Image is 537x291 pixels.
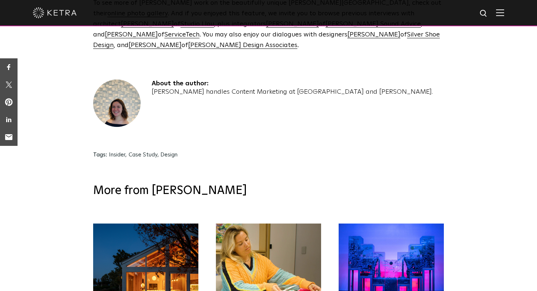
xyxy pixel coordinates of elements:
a: Case Study [129,152,157,158]
a: ServiceTech [164,31,199,38]
a: [PERSON_NAME] [129,42,182,48]
img: Hannah Hale [93,79,141,127]
span: , and [93,21,422,38]
img: Hamburger%20Nav.svg [496,9,504,16]
img: ketra-logo-2019-white [33,7,77,18]
h3: Tags: [93,151,107,159]
span: , and [114,42,129,48]
a: [PERSON_NAME] [347,31,400,38]
span: , [157,152,159,158]
div: [PERSON_NAME] handles Content Marketing at [GEOGRAPHIC_DATA] and [PERSON_NAME]. [152,88,433,96]
a: [PERSON_NAME] Design Associates [188,42,297,48]
h3: More from [PERSON_NAME] [93,183,444,199]
img: search icon [479,9,488,18]
span: of [182,42,188,48]
span: of [400,31,407,38]
span: , [125,152,127,158]
a: Silver Shoe Design [93,31,440,48]
span: . [297,42,299,48]
h4: About the author: [152,79,433,88]
span: of [158,31,164,38]
a: [PERSON_NAME] [105,31,158,38]
a: Insider [109,152,125,158]
span: . You may also enjoy our dialogues with designers [199,31,347,38]
a: Design [160,152,178,158]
